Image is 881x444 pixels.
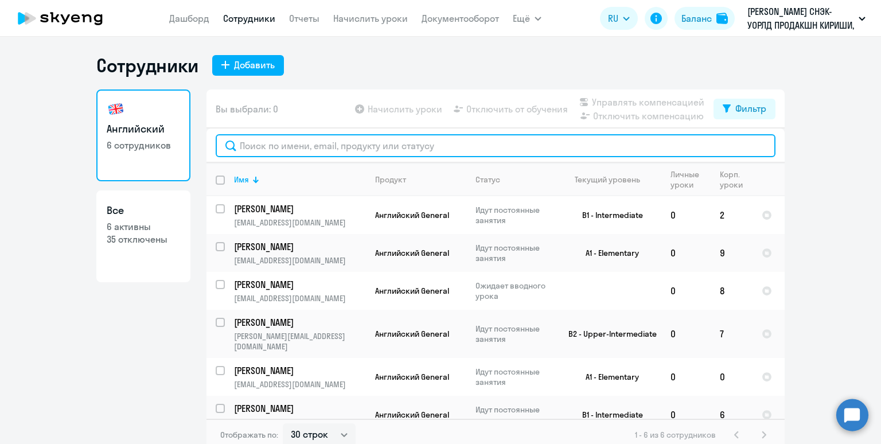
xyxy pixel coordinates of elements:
button: [PERSON_NAME] СНЭК-УОРЛД ПРОДАКШН КИРИШИ, ООО, #159 [742,5,871,32]
td: B2 - Upper-Intermediate [555,310,661,358]
p: [PERSON_NAME][EMAIL_ADDRESS][DOMAIN_NAME] [234,331,365,352]
td: 8 [711,272,753,310]
span: 1 - 6 из 6 сотрудников [635,430,716,440]
button: Ещё [513,7,541,30]
a: Документооборот [422,13,499,24]
a: Все6 активны35 отключены [96,190,190,282]
td: 9 [711,234,753,272]
a: Отчеты [289,13,319,24]
h3: Английский [107,122,180,137]
td: 0 [711,358,753,396]
div: Имя [234,174,365,185]
span: Отображать по: [220,430,278,440]
p: Идут постоянные занятия [475,324,554,344]
p: [EMAIL_ADDRESS][DOMAIN_NAME] [234,293,365,303]
img: balance [716,13,728,24]
div: Баланс [681,11,712,25]
p: Идут постоянные занятия [475,367,554,387]
span: Английский General [375,210,449,220]
span: Английский General [375,286,449,296]
a: Сотрудники [223,13,275,24]
td: 7 [711,310,753,358]
td: 0 [661,272,711,310]
p: [EMAIL_ADDRESS][DOMAIN_NAME] [234,217,365,228]
p: [PERSON_NAME] [234,316,364,329]
td: 0 [661,196,711,234]
p: 6 активны [107,220,180,233]
p: [PERSON_NAME] [234,202,364,215]
p: Ожидает вводного урока [475,281,554,301]
span: Английский General [375,410,449,420]
p: [PERSON_NAME] [234,402,364,415]
button: RU [600,7,638,30]
img: english [107,100,125,118]
div: Статус [475,174,554,185]
div: Личные уроки [671,169,710,190]
input: Поиск по имени, email, продукту или статусу [216,134,775,157]
span: RU [608,11,618,25]
div: Текущий уровень [564,174,661,185]
td: B1 - Intermediate [555,196,661,234]
p: Идут постоянные занятия [475,404,554,425]
td: 0 [661,234,711,272]
span: Ещё [513,11,530,25]
p: [EMAIL_ADDRESS][DOMAIN_NAME] [234,417,365,427]
button: Балансbalance [675,7,735,30]
div: Продукт [375,174,466,185]
div: Добавить [234,58,275,72]
span: Английский General [375,372,449,382]
td: 2 [711,196,753,234]
span: Английский General [375,248,449,258]
div: Имя [234,174,249,185]
div: Корп. уроки [720,169,743,190]
div: Продукт [375,174,406,185]
p: [PERSON_NAME] [234,240,364,253]
p: Идут постоянные занятия [475,243,554,263]
p: [PERSON_NAME] СНЭК-УОРЛД ПРОДАКШН КИРИШИ, ООО, #159 [747,5,854,32]
td: A1 - Elementary [555,234,661,272]
p: [EMAIL_ADDRESS][DOMAIN_NAME] [234,255,365,266]
a: Дашборд [169,13,209,24]
div: Личные уроки [671,169,700,190]
button: Добавить [212,55,284,76]
div: Текущий уровень [575,174,640,185]
a: [PERSON_NAME] [234,278,365,291]
span: Вы выбрали: 0 [216,102,278,116]
td: 0 [661,310,711,358]
a: [PERSON_NAME] [234,402,365,415]
td: A1 - Elementary [555,358,661,396]
p: Идут постоянные занятия [475,205,554,225]
a: [PERSON_NAME] [234,364,365,377]
p: [PERSON_NAME] [234,278,364,291]
a: [PERSON_NAME] [234,202,365,215]
div: Корп. уроки [720,169,752,190]
td: B1 - Intermediate [555,396,661,434]
h1: Сотрудники [96,54,198,77]
a: [PERSON_NAME] [234,240,365,253]
p: 6 сотрудников [107,139,180,151]
td: 0 [661,358,711,396]
button: Фильтр [714,99,775,119]
div: Фильтр [735,102,766,115]
p: [EMAIL_ADDRESS][DOMAIN_NAME] [234,379,365,390]
a: Английский6 сотрудников [96,89,190,181]
td: 0 [661,396,711,434]
td: 6 [711,396,753,434]
p: 35 отключены [107,233,180,246]
a: Начислить уроки [333,13,408,24]
span: Английский General [375,329,449,339]
p: [PERSON_NAME] [234,364,364,377]
div: Статус [475,174,500,185]
h3: Все [107,203,180,218]
a: [PERSON_NAME] [234,316,365,329]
